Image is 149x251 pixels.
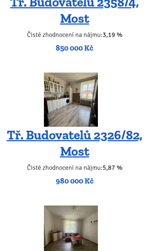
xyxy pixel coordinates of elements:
a: Tř. Budovatelů 2326/82, Most [7,127,143,159]
b: 3,19 % [103,31,122,39]
p: 850 000 Kč [5,43,144,53]
p: 980 000 Kč [5,176,144,186]
p: Čisté zhodnocení na nájmu: [5,30,144,40]
b: 5,87 % [103,164,122,172]
p: Čisté zhodnocení na nájmu: [5,163,144,173]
